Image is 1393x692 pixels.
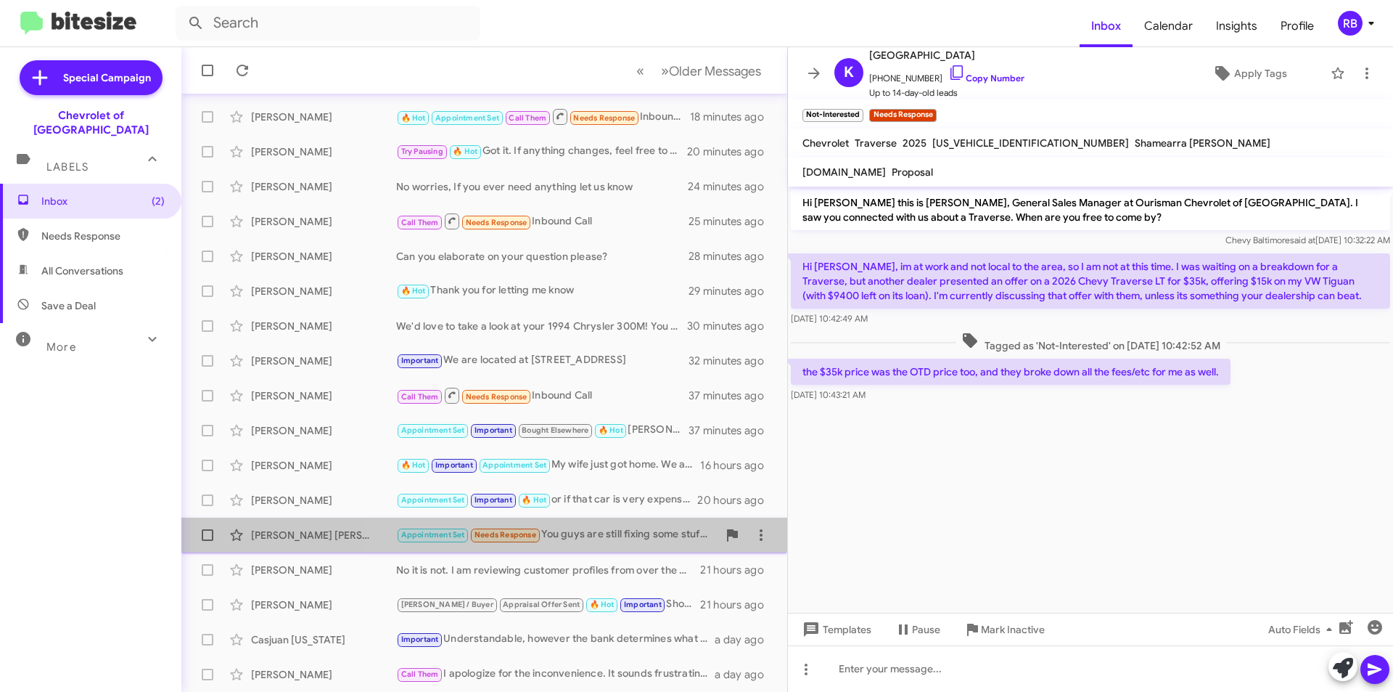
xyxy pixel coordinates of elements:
[396,596,700,613] div: Should we just leave the time open for you?
[251,667,396,682] div: [PERSON_NAME]
[912,616,940,643] span: Pause
[474,495,512,505] span: Important
[599,426,623,435] span: 🔥 Hot
[700,458,776,473] div: 16 hours ago
[689,354,776,368] div: 32 minutes ago
[791,253,1390,309] p: Hi [PERSON_NAME], im at work and not local to the area, so I am not at this time. I was waiting o...
[590,600,615,609] span: 🔥 Hot
[401,635,439,644] span: Important
[396,526,718,543] div: You guys are still fixing some stuff on the truck because we got out there and there was still st...
[1268,616,1338,643] span: Auto Fields
[932,137,1129,150] span: [US_VEHICLE_IDENTIFICATION_NUMBER]
[802,166,886,179] span: [DOMAIN_NAME]
[401,426,465,435] span: Appointment Set
[1225,235,1390,245] span: Chevy Baltimore [DATE] 10:32:22 AM
[689,179,776,194] div: 24 minutes ago
[41,298,96,313] span: Save a Deal
[251,423,396,438] div: [PERSON_NAME]
[573,113,635,123] span: Needs Response
[700,598,776,612] div: 21 hours ago
[689,319,776,333] div: 30 minutes ago
[844,61,854,84] span: K
[482,460,546,470] span: Appointment Set
[697,493,776,508] div: 20 hours ago
[396,631,715,648] div: Understandable, however the bank determines what the down payment would be. Would you happen to h...
[509,113,546,123] span: Call Them
[883,616,952,643] button: Pause
[251,493,396,508] div: [PERSON_NAME]
[401,495,465,505] span: Appointment Set
[661,62,669,80] span: »
[700,563,776,577] div: 21 hours ago
[401,600,493,609] span: [PERSON_NAME] / Buyer
[152,194,165,208] span: (2)
[401,147,443,156] span: Try Pausing
[251,354,396,368] div: [PERSON_NAME]
[791,389,866,400] span: [DATE] 10:43:21 AM
[401,218,439,227] span: Call Them
[401,392,439,402] span: Call Them
[251,563,396,577] div: [PERSON_NAME]
[251,284,396,298] div: [PERSON_NAME]
[251,598,396,612] div: [PERSON_NAME]
[628,56,653,86] button: Previous
[791,313,868,324] span: [DATE] 10:42:49 AM
[41,229,165,243] span: Needs Response
[396,666,715,683] div: I apologize for the inconvenience. It sounds frustrating.
[869,109,936,122] small: Needs Response
[689,388,776,403] div: 37 minutes ago
[251,144,396,159] div: [PERSON_NAME]
[401,113,426,123] span: 🔥 Hot
[401,460,426,470] span: 🔥 Hot
[788,616,883,643] button: Templates
[396,386,689,404] div: Inbound Call
[1338,11,1363,36] div: RB
[474,426,512,435] span: Important
[251,458,396,473] div: [PERSON_NAME]
[636,62,644,80] span: «
[1080,5,1133,47] span: Inbox
[800,616,871,643] span: Templates
[396,282,689,299] div: Thank you for letting me know
[46,341,76,354] span: More
[63,70,151,85] span: Special Campaign
[251,249,396,264] div: [PERSON_NAME]
[1133,5,1204,47] a: Calendar
[948,73,1024,84] a: Copy Number
[689,284,776,298] div: 29 minutes ago
[892,166,933,179] span: Proposal
[396,563,700,577] div: No it is not. I am reviewing customer profiles from over the week that we were not able to finish...
[396,249,689,264] div: Can you elaborate on your question please?
[1135,137,1270,150] span: Shamearra [PERSON_NAME]
[1269,5,1326,47] a: Profile
[903,137,926,150] span: 2025
[251,528,396,542] div: [PERSON_NAME] [PERSON_NAME]
[251,179,396,194] div: [PERSON_NAME]
[869,64,1024,86] span: [PHONE_NUMBER]
[652,56,770,86] button: Next
[396,143,689,160] div: Got it. If anything changes, feel free to reach out
[690,110,776,124] div: 18 minutes ago
[435,460,473,470] span: Important
[251,319,396,333] div: [PERSON_NAME]
[1175,60,1323,86] button: Apply Tags
[251,632,396,647] div: Casjuan [US_STATE]
[802,137,849,150] span: Chevrolet
[401,669,439,679] span: Call Them
[396,422,689,439] div: [PERSON_NAME] I got a car but I will keep your name and number if I ever need it. Thank you.
[503,600,580,609] span: Appraisal Offer Sent
[396,179,689,194] div: No worries, If you ever need anything let us know
[1234,60,1287,86] span: Apply Tags
[522,495,546,505] span: 🔥 Hot
[689,249,776,264] div: 28 minutes ago
[396,352,689,369] div: We are located at [STREET_ADDRESS]
[396,319,689,333] div: We'd love to take a look at your 1994 Chrysler 300M! You might be pleasantly surprised by its val...
[396,492,697,508] div: or if that car is very expensive, my friend
[715,667,776,682] div: a day ago
[869,86,1024,100] span: Up to 14-day-old leads
[41,264,123,278] span: All Conversations
[1204,5,1269,47] a: Insights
